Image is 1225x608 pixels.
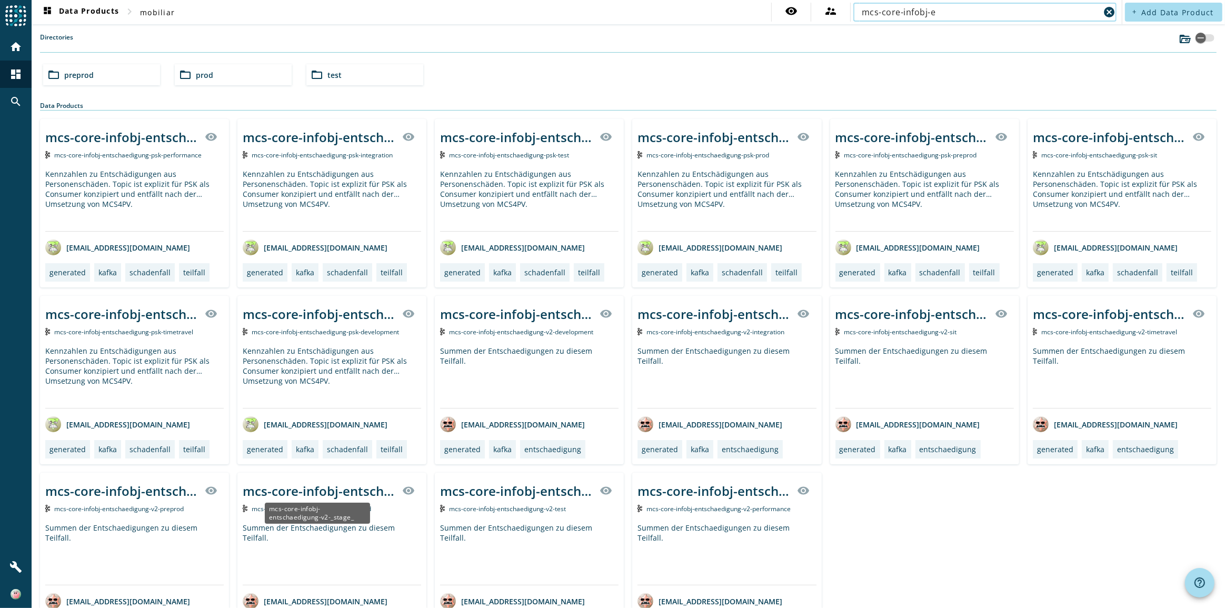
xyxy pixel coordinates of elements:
div: generated [247,267,283,277]
div: teilfall [578,267,600,277]
div: mcs-core-infobj-entschaedigung-psk-_stage_ [45,128,198,146]
div: Summen der Entschaedigungen zu diesem Teilfall. [440,523,619,585]
div: mcs-core-infobj-entschaedigung-psk-_stage_ [45,305,198,323]
div: teilfall [183,267,205,277]
mat-icon: folder_open [47,68,60,81]
div: schadenfall [920,267,961,277]
div: schadenfall [327,267,368,277]
mat-icon: folder_open [311,68,323,81]
div: Kennzahlen zu Entschädigungen aus Personenschäden. Topic ist explizit für PSK als Consumer konzip... [835,169,1014,231]
mat-icon: visibility [600,484,612,497]
img: Kafka Topic: mcs-core-infobj-entschaedigung-v2-integration [638,328,642,335]
mat-icon: help_outline [1193,576,1206,589]
mat-icon: dashboard [41,6,54,18]
div: generated [1037,444,1073,454]
div: kafka [691,444,709,454]
div: mcs-core-infobj-entschaedigung-v2-_stage_ [440,482,593,500]
div: Kennzahlen zu Entschädigungen aus Personenschäden. Topic ist explizit für PSK als Consumer konzip... [1033,169,1211,231]
div: [EMAIL_ADDRESS][DOMAIN_NAME] [1033,416,1178,432]
span: test [327,70,342,80]
img: Kafka Topic: mcs-core-infobj-entschaedigung-v2-development [440,328,445,335]
mat-icon: search [9,95,22,108]
div: generated [1037,267,1073,277]
button: Clear [1102,5,1117,19]
span: Kafka Topic: mcs-core-infobj-entschaedigung-psk-performance [54,151,202,160]
div: Kennzahlen zu Entschädigungen aus Personenschäden. Topic ist explizit für PSK als Consumer konzip... [243,169,421,231]
div: mcs-core-infobj-entschaedigung-v2-_stage_ [638,482,791,500]
div: generated [49,444,86,454]
div: entschaedigung [722,444,779,454]
mat-icon: visibility [402,131,415,143]
div: mcs-core-infobj-entschaedigung-v2-_stage_ [45,482,198,500]
mat-icon: visibility [600,131,612,143]
div: mcs-core-infobj-entschaedigung-v2-_stage_ [1033,305,1186,323]
div: generated [840,267,876,277]
mat-icon: visibility [402,484,415,497]
div: kafka [296,267,314,277]
div: kafka [691,267,709,277]
div: mcs-core-infobj-entschaedigung-v2-_stage_ [638,305,791,323]
img: spoud-logo.svg [5,5,26,26]
img: avatar [638,416,653,432]
div: [EMAIL_ADDRESS][DOMAIN_NAME] [835,240,980,255]
div: Summen der Entschaedigungen zu diesem Teilfall. [45,523,224,585]
mat-icon: add [1131,9,1137,15]
mat-icon: visibility [798,307,810,320]
div: kafka [1086,267,1104,277]
span: Kafka Topic: mcs-core-infobj-entschaedigung-psk-development [252,327,399,336]
span: Kafka Topic: mcs-core-infobj-entschaedigung-psk-preprod [844,151,977,160]
div: entschaedigung [920,444,977,454]
mat-icon: visibility [785,5,798,17]
div: generated [49,267,86,277]
div: [EMAIL_ADDRESS][DOMAIN_NAME] [243,416,387,432]
div: mcs-core-infobj-entschaedigung-psk-_stage_ [638,128,791,146]
div: teilfall [381,267,403,277]
span: prod [196,70,213,80]
div: mcs-core-infobj-entschaedigung-psk-_stage_ [440,128,593,146]
span: preprod [64,70,94,80]
mat-icon: visibility [1192,131,1205,143]
div: Summen der Entschaedigungen zu diesem Teilfall. [243,523,421,585]
img: 2f3eda399f5d7602a4d0dfd529928f81 [11,589,21,600]
mat-icon: visibility [402,307,415,320]
div: generated [840,444,876,454]
mat-icon: build [9,561,22,573]
span: Kafka Topic: mcs-core-infobj-entschaedigung-v2-prod [252,504,371,513]
div: teilfall [381,444,403,454]
mat-icon: visibility [995,307,1008,320]
img: Kafka Topic: mcs-core-infobj-entschaedigung-v2-timetravel [1033,328,1038,335]
img: Kafka Topic: mcs-core-infobj-entschaedigung-v2-preprod [45,505,50,512]
div: [EMAIL_ADDRESS][DOMAIN_NAME] [45,416,190,432]
span: Kafka Topic: mcs-core-infobj-entschaedigung-v2-development [449,327,593,336]
span: Kafka Topic: mcs-core-infobj-entschaedigung-v2-timetravel [1041,327,1177,336]
label: Directories [40,33,73,52]
img: avatar [835,240,851,255]
mat-icon: visibility [798,484,810,497]
span: Kafka Topic: mcs-core-infobj-entschaedigung-psk-integration [252,151,393,160]
div: mcs-core-infobj-entschaedigung-v2-_stage_ [265,503,370,524]
img: Kafka Topic: mcs-core-infobj-entschaedigung-psk-prod [638,151,642,158]
span: Kafka Topic: mcs-core-infobj-entschaedigung-psk-sit [1041,151,1157,160]
img: Kafka Topic: mcs-core-infobj-entschaedigung-psk-preprod [835,151,840,158]
img: avatar [440,240,456,255]
div: generated [444,267,481,277]
div: entschaedigung [524,444,581,454]
div: mcs-core-infobj-entschaedigung-v2-_stage_ [440,305,593,323]
span: Kafka Topic: mcs-core-infobj-entschaedigung-v2-integration [646,327,784,336]
div: Summen der Entschaedigungen zu diesem Teilfall. [1033,346,1211,408]
div: [EMAIL_ADDRESS][DOMAIN_NAME] [440,416,585,432]
div: Kennzahlen zu Entschädigungen aus Personenschäden. Topic ist explizit für PSK als Consumer konzip... [440,169,619,231]
img: Kafka Topic: mcs-core-infobj-entschaedigung-v2-sit [835,328,840,335]
div: Kennzahlen zu Entschädigungen aus Personenschäden. Topic ist explizit für PSK als Consumer konzip... [45,169,224,231]
div: mcs-core-infobj-entschaedigung-psk-_stage_ [835,128,989,146]
img: Kafka Topic: mcs-core-infobj-entschaedigung-psk-performance [45,151,50,158]
div: generated [642,267,678,277]
span: mobiliar [140,7,175,17]
img: avatar [243,240,258,255]
span: Kafka Topic: mcs-core-infobj-entschaedigung-psk-timetravel [54,327,193,336]
img: Kafka Topic: mcs-core-infobj-entschaedigung-psk-timetravel [45,328,50,335]
span: Kafka Topic: mcs-core-infobj-entschaedigung-psk-prod [646,151,769,160]
img: Kafka Topic: mcs-core-infobj-entschaedigung-v2-prod [243,505,247,512]
div: schadenfall [722,267,763,277]
button: Data Products [37,3,123,22]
